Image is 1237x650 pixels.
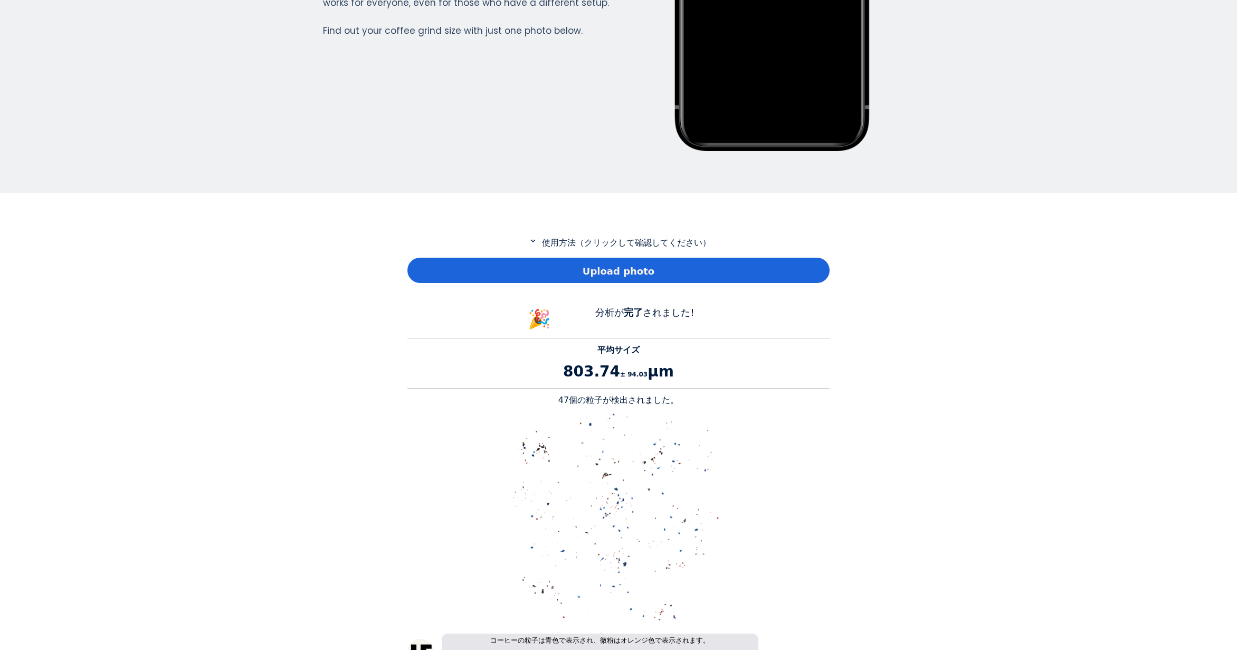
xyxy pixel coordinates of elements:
[620,371,648,378] span: ± 94.03
[566,305,724,333] div: 分析が されました!
[407,344,830,356] p: 平均サイズ
[527,236,539,246] mat-icon: expand_more
[407,361,830,383] p: 803.74 μm
[624,307,643,318] b: 完了
[513,412,724,623] img: alt
[583,264,654,278] span: Upload photo
[528,308,551,329] span: 🎉
[407,236,830,249] p: 使用方法（クリックして確認してください）
[407,394,830,407] p: 47個の粒子が検出されました。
